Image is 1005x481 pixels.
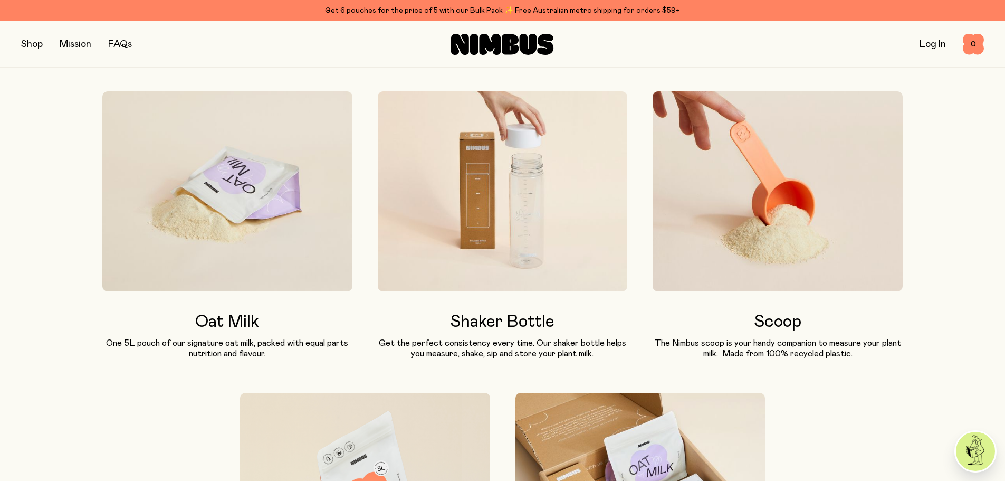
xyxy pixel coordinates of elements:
h3: Shaker Bottle [378,313,628,332]
img: Nimbus scoop with powder [653,91,903,291]
a: FAQs [108,40,132,49]
h3: Oat Milk [102,313,352,332]
img: Oat Milk pouch with powder spilling out [102,91,352,291]
button: 0 [963,34,984,55]
img: agent [956,432,995,471]
a: Log In [920,40,946,49]
img: Nimbus Shaker Bottle with lid being lifted off [378,91,628,291]
a: Mission [60,40,91,49]
h3: Scoop [653,313,903,332]
p: The Nimbus scoop is your handy companion to measure your plant milk. Made from 100% recycled plas... [653,338,903,359]
p: Get the perfect consistency every time. Our shaker bottle helps you measure, shake, sip and store... [378,338,628,359]
div: Get 6 pouches for the price of 5 with our Bulk Pack ✨ Free Australian metro shipping for orders $59+ [21,4,984,17]
p: One 5L pouch of our signature oat milk, packed with equal parts nutrition and flavour. [102,338,352,359]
